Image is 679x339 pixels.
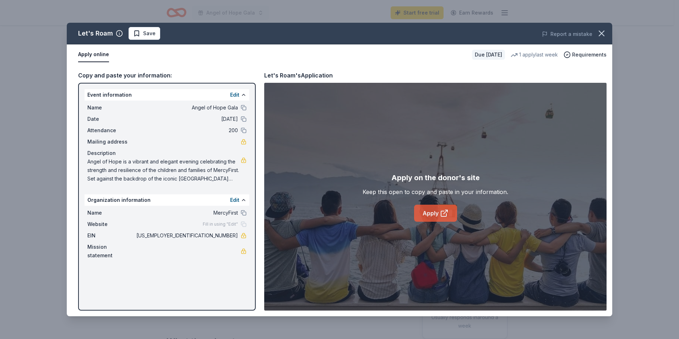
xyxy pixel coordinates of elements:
[87,138,135,146] span: Mailing address
[78,47,109,62] button: Apply online
[414,205,457,222] a: Apply
[78,71,256,80] div: Copy and paste your information:
[135,209,238,217] span: MercyFirst
[264,71,333,80] div: Let's Roam's Application
[564,50,607,59] button: Requirements
[87,149,246,157] div: Description
[78,28,113,39] div: Let's Roam
[542,30,592,38] button: Report a mistake
[135,103,238,112] span: Angel of Hope Gala
[230,196,239,204] button: Edit
[87,209,135,217] span: Name
[87,231,135,240] span: EIN
[85,194,249,206] div: Organization information
[572,50,607,59] span: Requirements
[511,50,558,59] div: 1 apply last week
[135,126,238,135] span: 200
[135,231,238,240] span: [US_EMPLOYER_IDENTIFICATION_NUMBER]
[203,221,238,227] span: Fill in using "Edit"
[85,89,249,101] div: Event information
[472,50,505,60] div: Due [DATE]
[87,126,135,135] span: Attendance
[87,243,135,260] span: Mission statement
[87,103,135,112] span: Name
[391,172,480,183] div: Apply on the donor's site
[87,220,135,228] span: Website
[87,115,135,123] span: Date
[87,157,241,183] span: Angel of Hope is a vibrant and elegant evening celebrating the strength and resilience of the chi...
[143,29,156,38] span: Save
[363,188,508,196] div: Keep this open to copy and paste in your information.
[230,91,239,99] button: Edit
[135,115,238,123] span: [DATE]
[129,27,160,40] button: Save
